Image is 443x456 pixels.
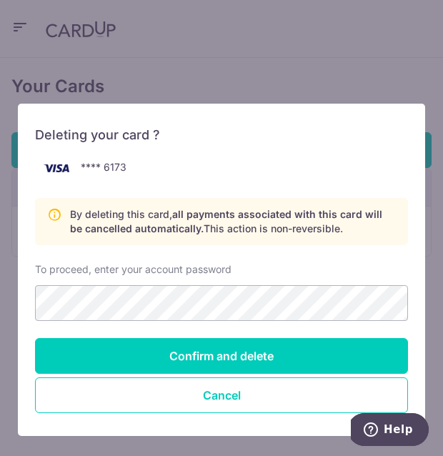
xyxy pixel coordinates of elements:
[33,10,62,23] span: Help
[70,207,396,236] p: By deleting this card, This action is non-reversible.
[35,338,408,374] input: Confirm and delete
[35,127,408,144] h5: Deleting your card ?
[70,208,382,234] span: all payments associated with this card will be cancelled automatically.
[35,155,78,181] img: visa-761abec96037c8ab836742a37ff580f5eed1c99042f5b0e3b4741c5ac3fec333.png
[35,377,408,413] button: Close
[35,262,232,277] label: To proceed, enter your account password
[351,413,429,449] iframe: Opens a widget where you can find more information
